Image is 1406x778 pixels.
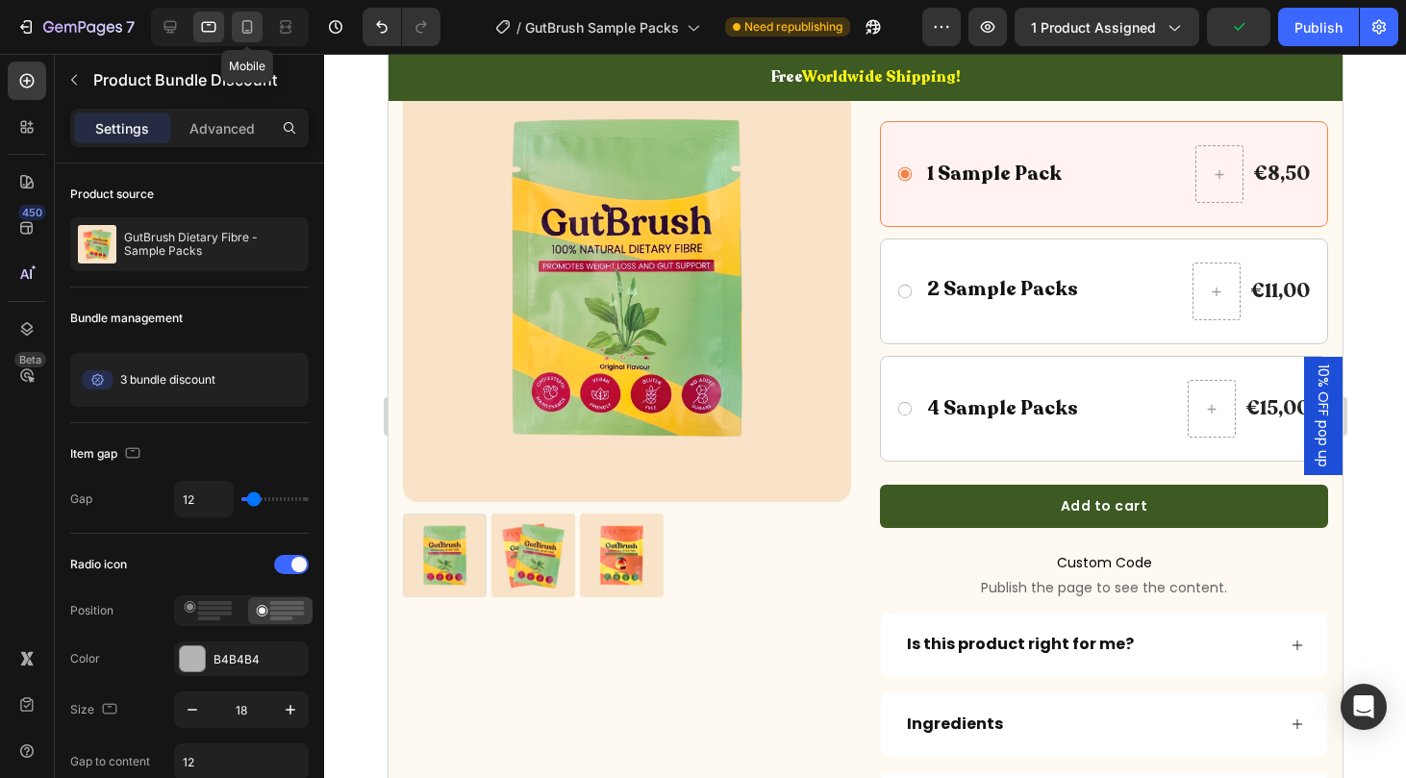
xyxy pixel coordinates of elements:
p: 2 Sample Packs [539,223,690,248]
div: Color [70,650,100,667]
span: Custom Code [491,497,940,520]
p: Ingredients [518,657,615,685]
div: Undo/Redo [363,8,440,46]
div: Beta [14,352,46,367]
button: 7 [8,8,143,46]
div: Open Intercom Messenger [1341,684,1387,730]
div: Size [70,697,121,723]
span: 10% OFF pop up [925,311,944,414]
div: 450 [18,205,46,220]
p: 1 Sample Pack [539,108,673,133]
img: product feature img [78,225,116,264]
iframe: Design area [389,54,1343,778]
span: Worldwide Shipping! [414,13,571,34]
div: €11,00 [860,223,923,252]
span: / [516,17,521,38]
p: 7 [126,15,135,38]
div: Publish [1294,17,1343,38]
p: Advanced [189,118,255,138]
div: €15,00 [855,340,923,369]
div: Bundle management [70,310,183,327]
p: Settings [95,118,149,138]
div: Radio icon [70,556,127,573]
div: Add to cart [672,442,760,463]
span: 3 bundle discount [120,371,215,389]
span: Is this product right for me? [518,579,745,601]
div: Product source [70,186,154,203]
span: GutBrush Sample Packs [525,17,679,38]
div: Position [70,602,113,619]
p: Product Bundle Discount [93,68,301,91]
span: Publish the page to see the content. [491,524,940,543]
div: B4B4B4 [213,651,304,668]
p: GutBrush Dietary Fibre - Sample Packs [124,231,301,258]
button: 1 product assigned [1015,8,1199,46]
input: Auto [175,482,233,516]
div: Gap [70,490,92,508]
p: 4 Sample Packs [539,342,690,367]
span: 1 product assigned [1031,17,1156,38]
button: Publish [1278,8,1359,46]
span: Need republishing [744,18,842,36]
button: Add to cart [491,431,940,474]
div: Gap to content [70,753,150,770]
span: Free [383,13,414,34]
div: Item gap [70,441,144,467]
div: €8,50 [863,106,923,135]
